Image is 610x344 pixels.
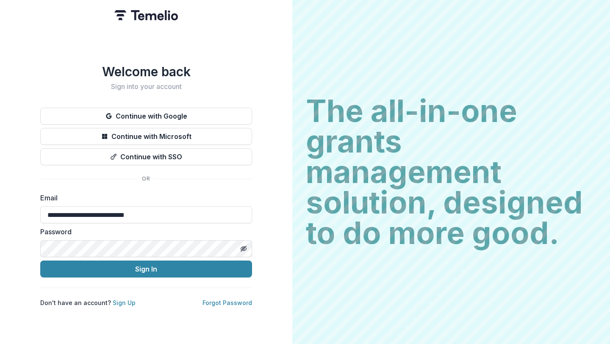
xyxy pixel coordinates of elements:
button: Continue with Google [40,108,252,125]
p: Don't have an account? [40,298,136,307]
button: Toggle password visibility [237,242,250,255]
h1: Welcome back [40,64,252,79]
h2: Sign into your account [40,83,252,91]
button: Continue with SSO [40,148,252,165]
a: Forgot Password [202,299,252,306]
button: Sign In [40,261,252,277]
img: Temelio [114,10,178,20]
label: Email [40,193,247,203]
button: Continue with Microsoft [40,128,252,145]
label: Password [40,227,247,237]
a: Sign Up [113,299,136,306]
